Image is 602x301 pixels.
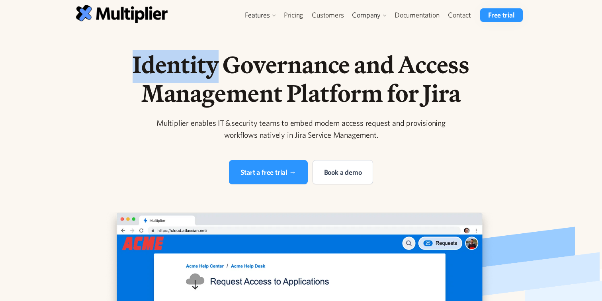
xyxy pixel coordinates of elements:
[307,8,348,22] a: Customers
[352,10,381,20] div: Company
[313,160,373,184] a: Book a demo
[241,8,279,22] div: Features
[390,8,444,22] a: Documentation
[279,8,308,22] a: Pricing
[348,8,390,22] div: Company
[444,8,475,22] a: Contact
[148,117,454,141] div: Multiplier enables IT & security teams to embed modern access request and provisioning workflows ...
[480,8,523,22] a: Free trial
[324,167,362,178] div: Book a demo
[97,50,505,107] h1: Identity Governance and Access Management Platform for Jira
[245,10,270,20] div: Features
[229,160,308,184] a: Start a free trial →
[240,167,296,178] div: Start a free trial →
